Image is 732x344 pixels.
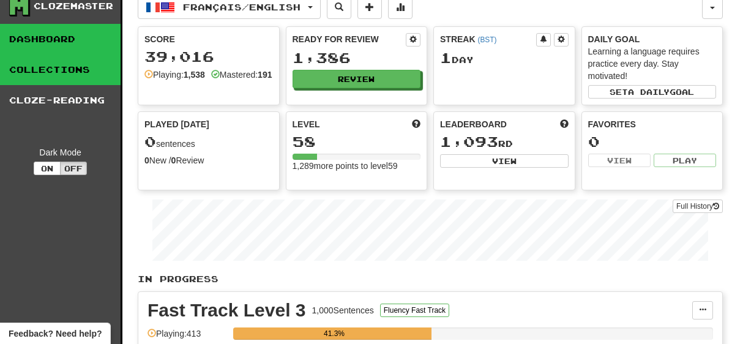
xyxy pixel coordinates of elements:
[588,33,717,45] div: Daily Goal
[34,162,61,175] button: On
[293,160,421,172] div: 1,289 more points to level 59
[293,118,320,130] span: Level
[211,69,272,81] div: Mastered:
[258,70,272,80] strong: 191
[440,49,452,66] span: 1
[144,118,209,130] span: Played [DATE]
[588,45,717,82] div: Learning a language requires practice every day. Stay motivated!
[144,155,149,165] strong: 0
[144,49,273,64] div: 39,016
[171,155,176,165] strong: 0
[440,134,569,150] div: rd
[588,154,651,167] button: View
[293,70,421,88] button: Review
[293,50,421,65] div: 1,386
[440,33,536,45] div: Streak
[237,327,431,340] div: 41.3%
[588,85,717,99] button: Seta dailygoal
[138,273,723,285] p: In Progress
[440,50,569,66] div: Day
[144,69,205,81] div: Playing:
[148,301,306,320] div: Fast Track Level 3
[440,133,498,150] span: 1,093
[144,154,273,166] div: New / Review
[412,118,420,130] span: Score more points to level up
[293,134,421,149] div: 58
[183,2,301,12] span: Français / English
[144,134,273,150] div: sentences
[60,162,87,175] button: Off
[144,33,273,45] div: Score
[588,134,717,149] div: 0
[293,33,406,45] div: Ready for Review
[654,154,716,167] button: Play
[628,88,670,96] span: a daily
[380,304,449,317] button: Fluency Fast Track
[440,118,507,130] span: Leaderboard
[144,133,156,150] span: 0
[673,200,723,213] a: Full History
[312,304,374,316] div: 1,000 Sentences
[560,118,569,130] span: This week in points, UTC
[588,118,717,130] div: Favorites
[184,70,205,80] strong: 1,538
[9,327,102,340] span: Open feedback widget
[440,154,569,168] button: View
[9,146,111,159] div: Dark Mode
[477,36,496,44] a: (BST)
